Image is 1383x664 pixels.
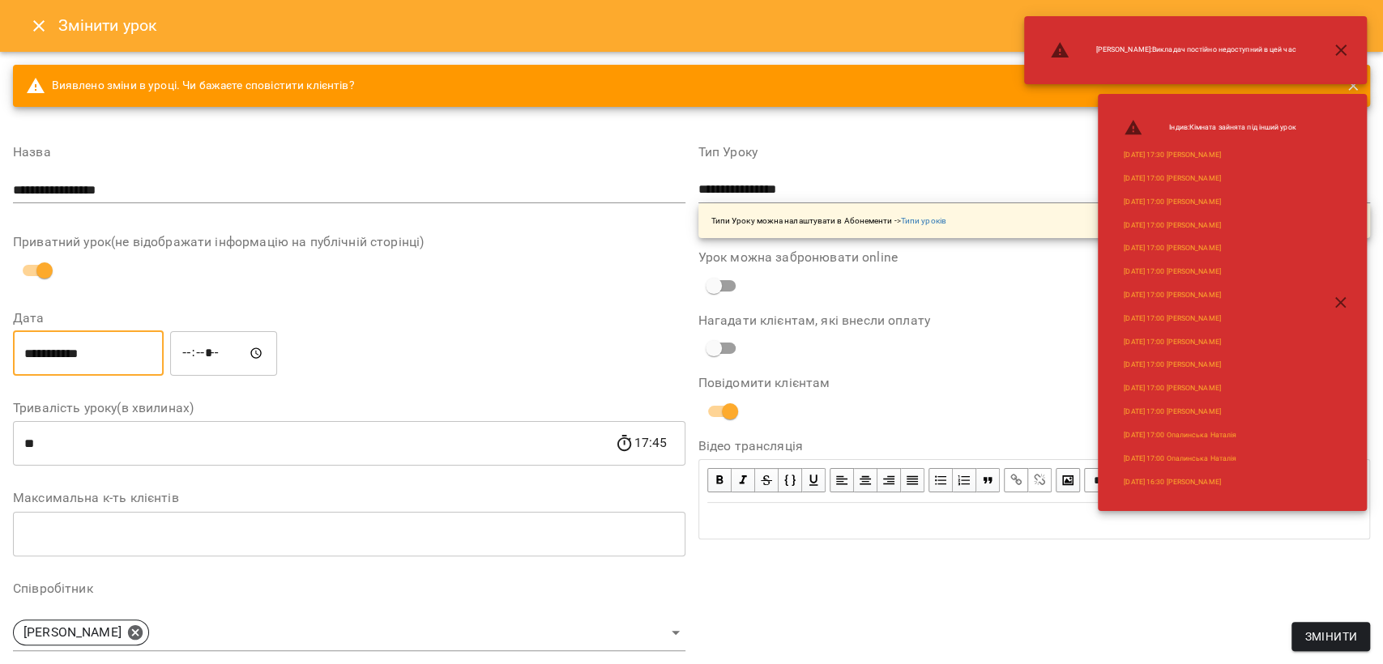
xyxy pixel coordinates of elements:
a: [DATE] 17:00 [PERSON_NAME] [1124,337,1220,347]
div: [PERSON_NAME] [13,615,685,651]
button: Align Justify [901,468,924,492]
a: [DATE] 17:00 [PERSON_NAME] [1124,360,1220,370]
a: [DATE] 17:00 [PERSON_NAME] [1124,266,1220,277]
button: OL [953,468,976,492]
label: Тип Уроку [698,146,1371,159]
button: Змінити [1291,622,1370,651]
a: [DATE] 17:30 [PERSON_NAME] [1124,150,1220,160]
label: Повідомити клієнтам [698,377,1371,389]
label: Максимальна к-ть клієнтів [13,492,685,504]
div: Edit text [700,504,1369,538]
button: Strikethrough [755,468,779,492]
button: UL [928,468,953,492]
span: Змінити [1304,627,1357,646]
a: [DATE] 17:00 [PERSON_NAME] [1124,173,1220,184]
button: Align Center [854,468,877,492]
a: Типи уроків [901,216,946,225]
h6: Змінити урок [58,13,158,38]
a: [DATE] 17:00 Опалинська Наталія [1124,453,1236,464]
span: Виявлено зміни в уроці. Чи бажаєте сповістити клієнтів? [26,76,355,96]
p: [PERSON_NAME] [23,623,122,642]
button: Align Right [877,468,901,492]
a: [DATE] 17:00 [PERSON_NAME] [1124,220,1220,231]
label: Нагадати клієнтам, які внесли оплату [698,314,1371,327]
label: Тривалість уроку(в хвилинах) [13,402,685,415]
label: Приватний урок(не відображати інформацію на публічній сторінці) [13,236,685,249]
p: Типи Уроку можна налаштувати в Абонементи -> [711,215,946,227]
a: [DATE] 17:00 [PERSON_NAME] [1124,197,1220,207]
label: Урок можна забронювати online [698,251,1371,264]
div: [PERSON_NAME] [13,619,149,645]
button: Italic [732,468,755,492]
li: Індив : Кімната зайнята під інший урок [1111,112,1308,144]
button: Monospace [779,468,802,492]
a: [DATE] 17:00 [PERSON_NAME] [1124,383,1220,394]
button: Blockquote [976,468,1000,492]
button: Link [1004,468,1028,492]
label: Відео трансляція [698,440,1371,453]
li: [PERSON_NAME] : Викладач постійно недоступний в цей час [1037,34,1308,66]
button: Align Left [830,468,854,492]
a: [DATE] 17:00 Опалинська Наталія [1124,430,1236,441]
label: Назва [13,146,685,159]
button: Bold [707,468,732,492]
a: [DATE] 16:30 [PERSON_NAME] [1124,477,1220,487]
a: [DATE] 17:00 [PERSON_NAME] [1124,290,1220,300]
label: Співробітник [13,582,685,595]
label: Дата [13,312,685,325]
button: Underline [802,468,826,492]
button: Close [19,6,58,45]
a: [DATE] 17:00 [PERSON_NAME] [1124,243,1220,253]
a: [DATE] 17:00 [PERSON_NAME] [1124,406,1220,417]
a: [DATE] 17:00 [PERSON_NAME] [1124,313,1220,324]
